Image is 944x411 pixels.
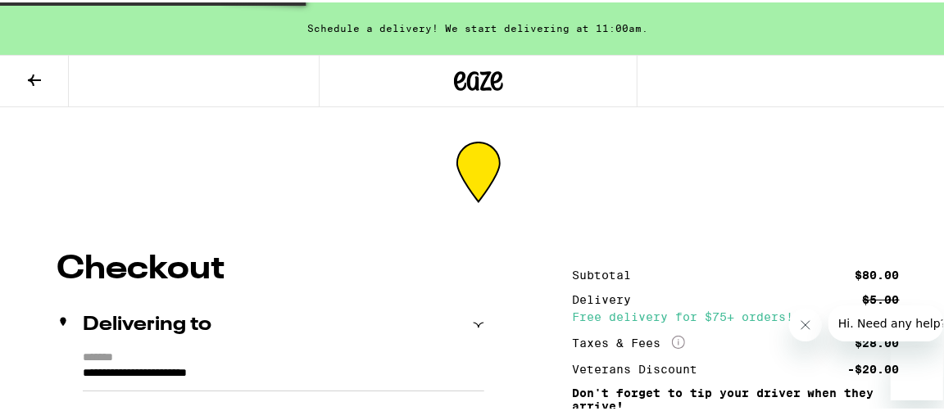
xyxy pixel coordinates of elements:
[863,291,900,303] div: $5.00
[572,361,709,373] div: Veterans Discount
[57,251,484,283] h1: Checkout
[891,346,943,398] iframe: Button to launch messaging window
[572,309,900,320] div: Free delivery for $75+ orders!
[855,335,900,346] div: $28.00
[572,384,900,410] p: Don't forget to tip your driver when they arrive!
[572,291,642,303] div: Delivery
[789,306,822,339] iframe: Close message
[572,267,642,278] div: Subtotal
[855,267,900,278] div: $80.00
[83,313,211,332] h2: Delivering to
[828,303,943,339] iframe: Message from company
[572,333,685,348] div: Taxes & Fees
[848,361,900,373] div: -$20.00
[10,11,118,25] span: Hi. Need any help?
